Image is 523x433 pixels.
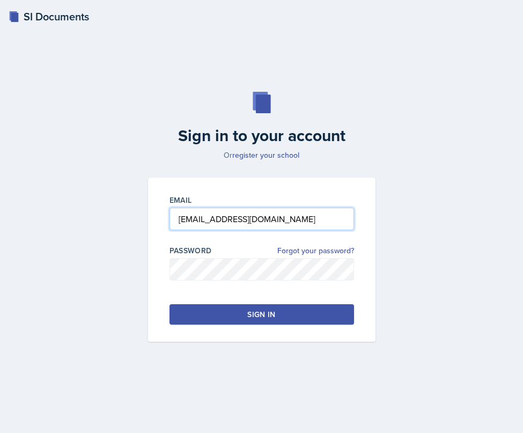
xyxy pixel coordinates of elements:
label: Password [170,245,212,256]
div: Sign in [247,309,275,320]
h2: Sign in to your account [142,126,382,145]
label: Email [170,195,192,206]
input: Email [170,208,354,230]
button: Sign in [170,304,354,325]
a: SI Documents [9,9,89,25]
a: register your school [232,150,299,160]
p: Or [142,150,382,160]
a: Forgot your password? [277,245,354,256]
